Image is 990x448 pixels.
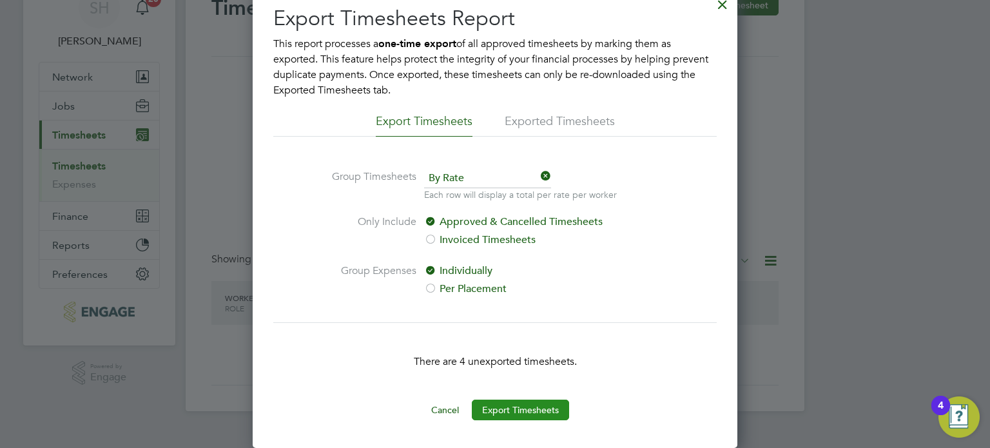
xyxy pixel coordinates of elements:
[378,37,456,50] b: one-time export
[424,188,617,201] p: Each row will display a total per rate per worker
[424,232,640,248] label: Invoiced Timesheets
[505,113,615,137] li: Exported Timesheets
[273,5,717,32] h2: Export Timesheets Report
[472,400,569,420] button: Export Timesheets
[424,281,640,297] label: Per Placement
[273,354,717,369] p: There are 4 unexported timesheets.
[424,263,640,278] label: Individually
[320,214,416,248] label: Only Include
[376,113,472,137] li: Export Timesheets
[938,405,944,422] div: 4
[938,396,980,438] button: Open Resource Center, 4 new notifications
[273,36,717,98] p: This report processes a of all approved timesheets by marking them as exported. This feature help...
[424,169,551,188] span: By Rate
[320,169,416,199] label: Group Timesheets
[320,263,416,297] label: Group Expenses
[424,214,640,229] label: Approved & Cancelled Timesheets
[421,400,469,420] button: Cancel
